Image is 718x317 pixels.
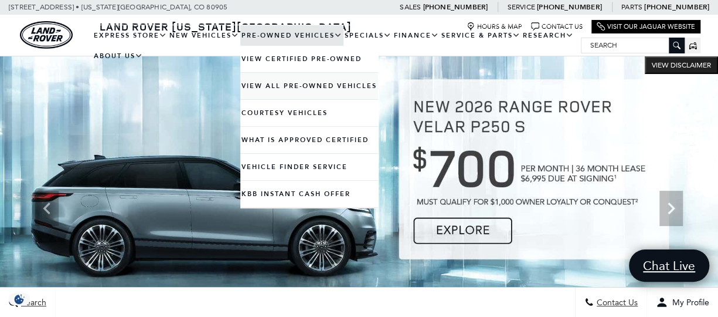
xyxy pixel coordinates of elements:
[400,3,421,11] span: Sales
[594,298,638,308] span: Contact Us
[393,25,440,46] a: Finance
[531,22,583,31] a: Contact Us
[637,258,701,274] span: Chat Live
[93,25,168,46] a: EXPRESS STORE
[668,298,709,308] span: My Profile
[644,2,709,12] a: [PHONE_NUMBER]
[645,56,718,74] button: VIEW DISCLAIMER
[9,3,227,11] a: [STREET_ADDRESS] • [US_STATE][GEOGRAPHIC_DATA], CO 80905
[100,19,352,33] span: Land Rover [US_STATE][GEOGRAPHIC_DATA]
[440,25,522,46] a: Service & Parts
[581,38,684,52] input: Search
[93,25,581,66] nav: Main Navigation
[629,249,709,282] a: Chat Live
[93,46,144,66] a: About Us
[467,22,522,31] a: Hours & Map
[343,25,393,46] a: Specials
[240,154,378,180] a: Vehicle Finder Service
[647,288,718,317] button: Open user profile menu
[240,100,378,126] a: Courtesy Vehicles
[240,25,343,46] a: Pre-Owned Vehicles
[35,191,59,226] div: Previous
[659,191,683,226] div: Next
[597,22,695,31] a: Visit Our Jaguar Website
[423,2,488,12] a: [PHONE_NUMBER]
[652,60,711,70] span: VIEW DISCLAIMER
[507,3,535,11] span: Service
[240,127,378,153] a: What Is Approved Certified
[168,25,240,46] a: New Vehicles
[6,293,33,305] div: Privacy Settings
[240,46,378,72] a: View Certified Pre-Owned
[537,2,602,12] a: [PHONE_NUMBER]
[20,21,73,49] a: land-rover
[240,181,378,207] a: KBB Instant Cash Offer
[93,19,359,33] a: Land Rover [US_STATE][GEOGRAPHIC_DATA]
[621,3,642,11] span: Parts
[20,21,73,49] img: Land Rover
[240,73,378,99] a: View All Pre-Owned Vehicles
[522,25,575,46] a: Research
